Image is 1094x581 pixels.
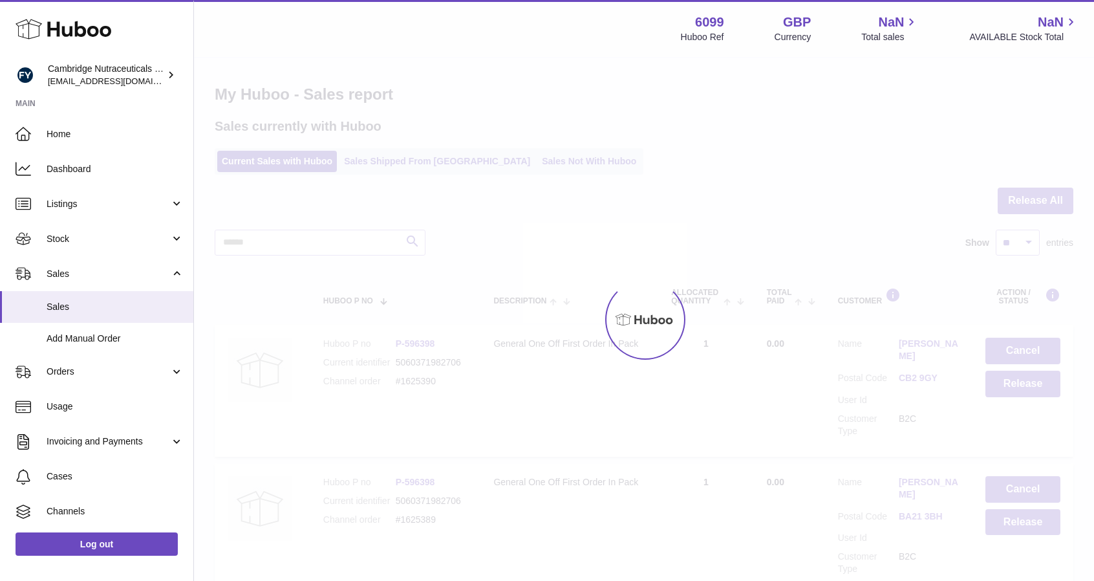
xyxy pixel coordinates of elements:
img: huboo@camnutra.com [16,65,35,85]
span: Invoicing and Payments [47,435,170,448]
strong: GBP [783,14,811,31]
span: [EMAIL_ADDRESS][DOMAIN_NAME] [48,76,190,86]
span: AVAILABLE Stock Total [969,31,1078,43]
span: Sales [47,268,170,280]
a: Log out [16,532,178,556]
strong: 6099 [695,14,724,31]
span: Total sales [861,31,919,43]
span: Cases [47,470,184,483]
a: NaN Total sales [861,14,919,43]
div: Currency [775,31,811,43]
span: NaN [1038,14,1064,31]
span: Usage [47,400,184,413]
span: Dashboard [47,163,184,175]
span: Channels [47,505,184,518]
span: Stock [47,233,170,245]
span: Add Manual Order [47,333,184,345]
div: Huboo Ref [681,31,724,43]
a: NaN AVAILABLE Stock Total [969,14,1078,43]
span: Orders [47,366,170,378]
span: NaN [878,14,904,31]
div: Cambridge Nutraceuticals Ltd [48,63,164,87]
span: Home [47,128,184,140]
span: Sales [47,301,184,313]
span: Listings [47,198,170,210]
